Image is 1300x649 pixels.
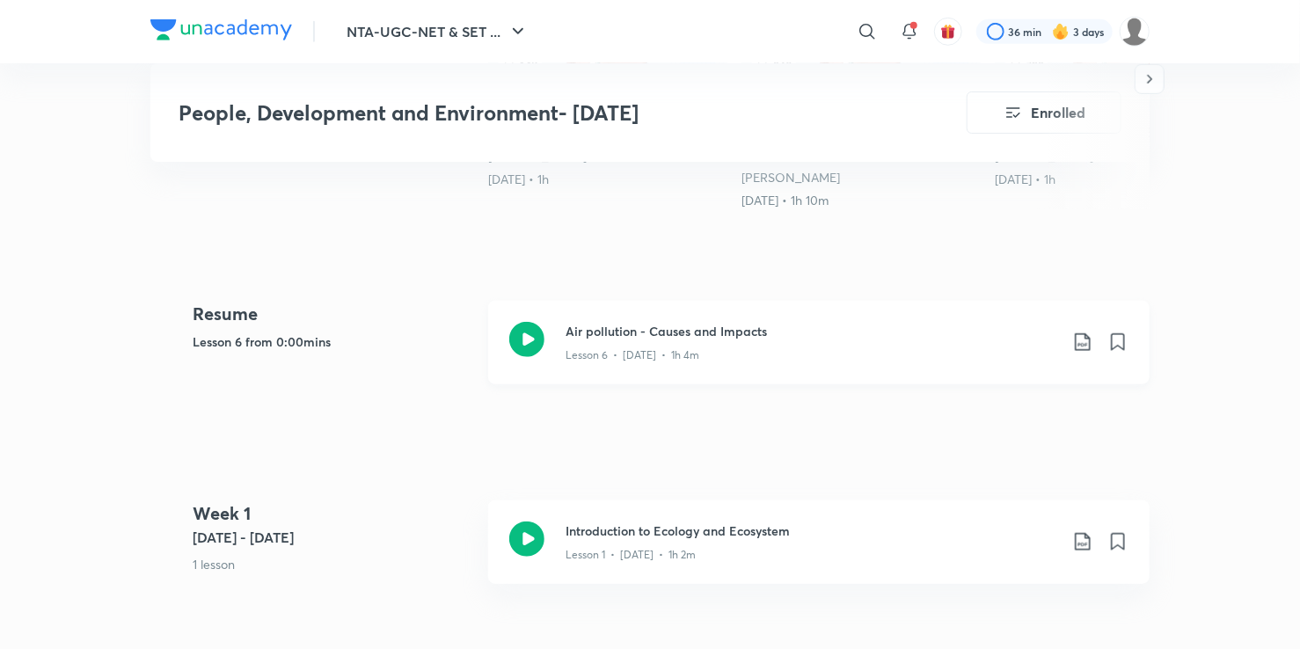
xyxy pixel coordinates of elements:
[566,322,1058,340] h3: Air pollution - Causes and Impacts
[193,332,474,351] h5: Lesson 6 from 0:00mins
[193,500,474,527] h4: Week 1
[995,171,1234,188] div: 14th May • 1h
[150,19,292,40] img: Company Logo
[336,14,539,49] button: NTA-UGC-NET & SET ...
[741,169,981,186] div: Toshiba Shukla
[566,547,696,563] p: Lesson 1 • [DATE] • 1h 2m
[150,19,292,45] a: Company Logo
[1052,23,1070,40] img: streak
[193,527,474,548] h5: [DATE] - [DATE]
[488,500,1150,605] a: Introduction to Ecology and EcosystemLesson 1 • [DATE] • 1h 2m
[967,91,1121,134] button: Enrolled
[741,169,840,186] a: [PERSON_NAME]
[488,301,1150,405] a: Air pollution - Causes and ImpactsLesson 6 • [DATE] • 1h 4m
[940,24,956,40] img: avatar
[566,521,1058,540] h3: Introduction to Ecology and Ecosystem
[1120,17,1150,47] img: Jyoti
[741,192,981,209] div: 30th Apr • 1h 10m
[488,171,727,188] div: 27th Mar • 1h
[179,100,867,126] h3: People, Development and Environment- [DATE]
[193,301,474,327] h4: Resume
[193,555,474,573] p: 1 lesson
[934,18,962,46] button: avatar
[566,347,699,363] p: Lesson 6 • [DATE] • 1h 4m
